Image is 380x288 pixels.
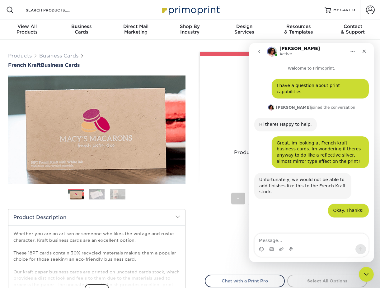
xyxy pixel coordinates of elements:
div: Select your options: [205,56,367,80]
iframe: Intercom live chat [359,267,374,282]
span: 0 [352,8,355,12]
div: Marketing [109,24,163,35]
span: Shop By [163,24,217,29]
div: & Templates [271,24,326,35]
span: Design [217,24,271,29]
img: Business Cards 03 [110,189,125,200]
a: Business Cards [39,53,78,59]
img: Business Cards 02 [89,189,105,200]
a: Products [8,53,32,59]
a: Contact& Support [326,20,380,40]
a: Resources& Templates [271,20,326,40]
h1: Business Cards [8,62,185,68]
input: SEARCH PRODUCTS..... [25,6,86,14]
a: Select All Options [287,275,367,287]
a: Direct MailMarketing [109,20,163,40]
span: Business [54,24,108,29]
a: BusinessCards [54,20,108,40]
span: - [237,194,240,203]
h2: Product Description [8,209,185,225]
a: Shop ByIndustry [163,20,217,40]
span: Resources [271,24,326,29]
img: Primoprint [159,3,221,16]
img: French Kraft 01 [8,41,185,218]
div: Services [217,24,271,35]
div: Product Category [234,149,281,156]
a: French KraftBusiness Cards [8,62,185,68]
span: MY CART [333,7,351,13]
a: DesignServices [217,20,271,40]
span: French Kraft [8,62,41,68]
div: Sets [231,183,281,190]
div: Industry [163,24,217,35]
div: & Support [326,24,380,35]
span: Contact [326,24,380,29]
a: Chat with a Print Pro [205,275,285,287]
div: Cards [54,24,108,35]
span: Direct Mail [109,24,163,29]
img: Business Cards 01 [68,187,84,203]
iframe: Intercom live chat [249,43,374,262]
